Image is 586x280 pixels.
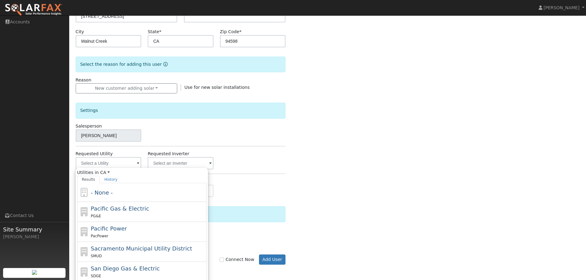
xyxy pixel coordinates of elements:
[185,85,250,90] span: Use for new solar installations
[239,29,241,34] span: Required
[220,256,254,263] label: Connect Now
[5,3,62,16] img: SolarFax
[91,245,192,252] span: Sacramento Municipal Utility District
[220,258,224,262] input: Connect Now
[100,176,122,183] a: History
[77,176,100,183] a: Results
[91,214,101,218] span: PG&E
[32,270,37,275] img: retrieve
[76,151,113,157] label: Requested Utility
[76,77,91,83] label: Reason
[76,129,142,142] input: Select a User
[148,157,213,169] input: Select an Inverter
[148,29,161,35] label: State
[76,57,286,72] div: Select the reason for adding this user
[76,103,286,118] div: Settings
[220,29,241,35] label: Zip Code
[259,254,286,265] button: Add User
[91,189,113,196] span: - None -
[77,169,206,176] span: Utilities in
[76,123,102,129] label: Salesperson
[91,254,102,258] span: SMUD
[91,225,127,232] span: Pacific Power
[76,157,142,169] input: Select a Utility
[91,205,149,212] span: Pacific Gas & Electric
[162,62,168,67] a: Reason for new user
[91,234,108,238] span: PacPower
[3,234,66,240] div: [PERSON_NAME]
[159,29,161,34] span: Required
[3,225,66,234] span: Site Summary
[100,169,110,176] a: CA
[76,29,84,35] label: City
[76,83,177,94] button: New customer adding solar
[148,151,189,157] label: Requested Inverter
[91,265,160,272] span: San Diego Gas & Electric
[91,274,101,278] span: SDGE
[544,5,580,10] span: [PERSON_NAME]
